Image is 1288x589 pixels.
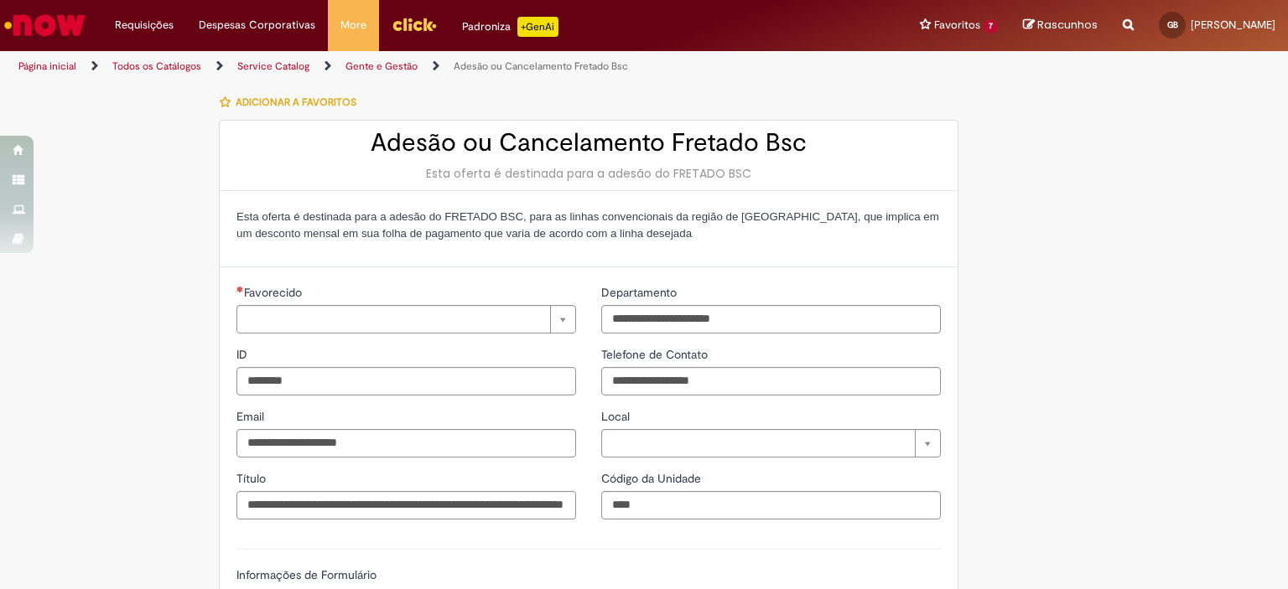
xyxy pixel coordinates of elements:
span: Favoritos [934,17,980,34]
img: ServiceNow [2,8,88,42]
a: Página inicial [18,59,76,73]
a: Gente e Gestão [345,59,418,73]
span: Departamento [601,285,680,300]
span: Título [236,471,269,486]
span: Requisições [115,17,174,34]
span: Local [601,409,633,424]
input: Código da Unidade [601,491,941,519]
span: Telefone de Contato [601,347,711,362]
ul: Trilhas de página [13,51,846,82]
a: Service Catalog [237,59,309,73]
span: Adicionar a Favoritos [236,96,356,109]
h2: Adesão ou Cancelamento Fretado Bsc [236,129,941,157]
div: Esta oferta é destinada para a adesão do FRETADO BSC [236,165,941,182]
span: [PERSON_NAME] [1191,18,1275,32]
span: 7 [984,19,998,34]
input: Departamento [601,305,941,333]
p: +GenAi [517,17,558,37]
span: More [340,17,366,34]
span: ID [236,347,251,362]
span: Rascunhos [1037,17,1098,33]
a: Limpar campo Local [601,429,941,457]
label: Informações de Formulário [236,567,377,582]
span: Necessários [236,286,244,292]
button: Adicionar a Favoritos [219,85,366,120]
input: Email [236,429,576,457]
div: Padroniza [462,17,558,37]
span: Email [236,409,267,424]
input: ID [236,367,576,395]
span: Código da Unidade [601,471,704,486]
img: click_logo_yellow_360x200.png [392,12,437,37]
a: Limpar campo Favorecido [236,305,576,333]
span: Esta oferta é destinada para a adesão do FRETADO BSC, para as linhas convencionais da região de [... [236,210,939,240]
span: Despesas Corporativas [199,17,315,34]
a: Adesão ou Cancelamento Fretado Bsc [454,59,628,73]
input: Telefone de Contato [601,367,941,395]
span: Necessários - Favorecido [244,285,305,300]
span: GB [1167,19,1178,30]
a: Rascunhos [1023,18,1098,34]
a: Todos os Catálogos [112,59,201,73]
input: Título [236,491,576,519]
